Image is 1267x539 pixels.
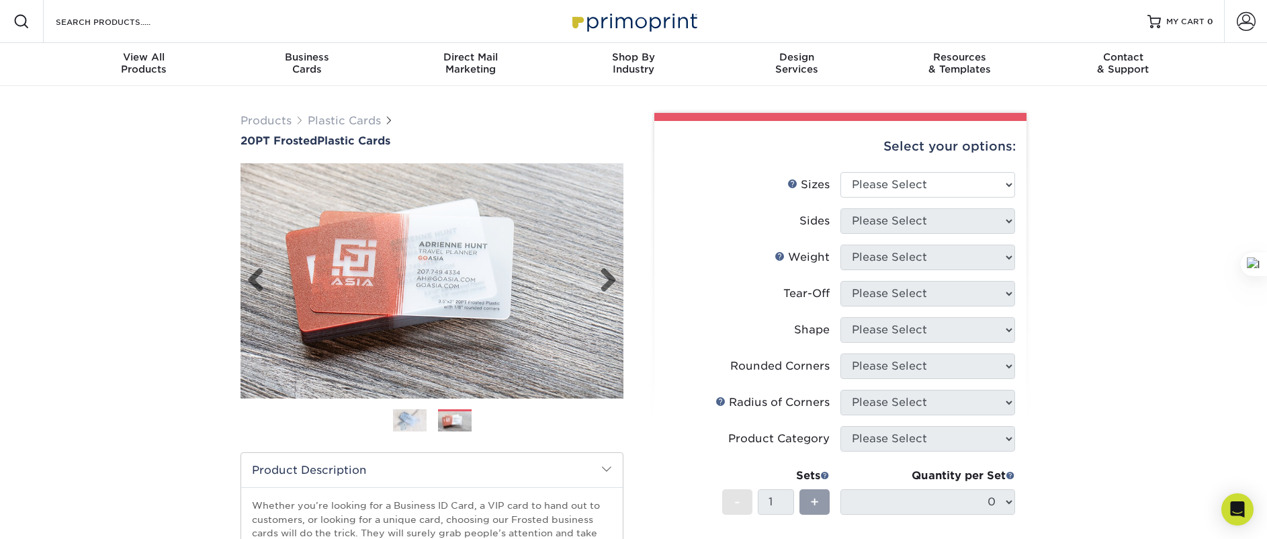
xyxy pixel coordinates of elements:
[552,43,715,86] a: Shop ByIndustry
[787,177,830,193] div: Sizes
[715,395,830,411] div: Radius of Corners
[730,358,830,374] div: Rounded Corners
[62,51,226,75] div: Products
[226,51,389,63] span: Business
[389,51,552,63] span: Direct Mail
[794,322,830,338] div: Shape
[734,492,740,512] span: -
[241,134,317,147] span: 20PT Frosted
[783,286,830,302] div: Tear-Off
[878,51,1041,75] div: & Templates
[62,43,226,86] a: View AllProducts
[715,51,878,75] div: Services
[241,453,623,487] h2: Product Description
[878,51,1041,63] span: Resources
[308,114,381,127] a: Plastic Cards
[241,134,623,147] a: 20PT FrostedPlastic Cards
[389,51,552,75] div: Marketing
[552,51,715,75] div: Industry
[1041,51,1205,63] span: Contact
[1166,16,1205,28] span: MY CART
[715,51,878,63] span: Design
[438,410,472,433] img: Plastic Cards 02
[552,51,715,63] span: Shop By
[799,213,830,229] div: Sides
[715,43,878,86] a: DesignServices
[775,249,830,265] div: Weight
[1221,493,1254,526] div: Open Intercom Messenger
[566,7,701,36] img: Primoprint
[1041,51,1205,75] div: & Support
[389,43,552,86] a: Direct MailMarketing
[62,51,226,63] span: View All
[878,43,1041,86] a: Resources& Templates
[241,134,623,147] h1: Plastic Cards
[241,149,623,413] img: 20PT Frosted 02
[722,468,830,484] div: Sets
[241,114,292,127] a: Products
[840,468,1015,484] div: Quantity per Set
[665,121,1016,172] div: Select your options:
[1207,17,1213,26] span: 0
[54,13,185,30] input: SEARCH PRODUCTS.....
[393,409,427,432] img: Plastic Cards 01
[1041,43,1205,86] a: Contact& Support
[810,492,819,512] span: +
[728,431,830,447] div: Product Category
[226,51,389,75] div: Cards
[226,43,389,86] a: BusinessCards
